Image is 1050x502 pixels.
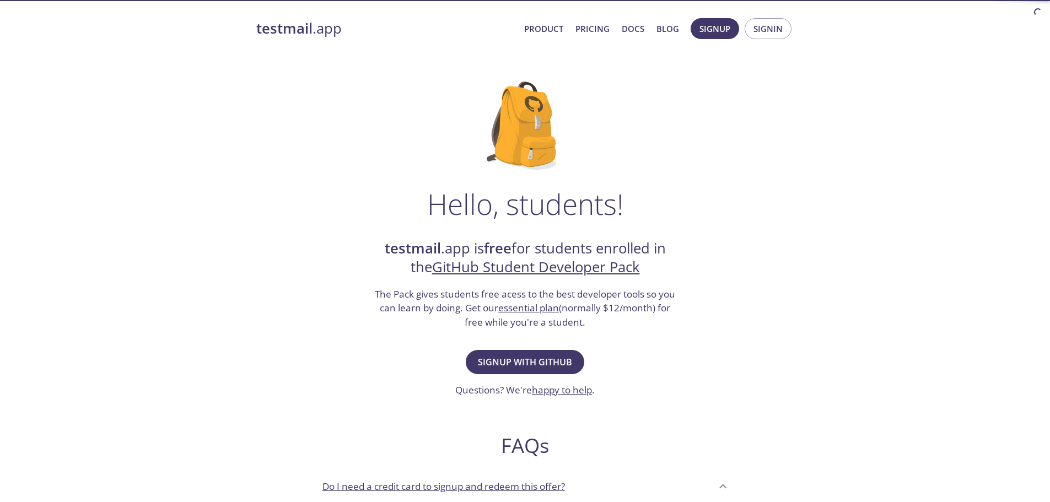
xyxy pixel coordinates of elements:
[314,433,737,458] h2: FAQs
[314,471,737,501] div: Do I need a credit card to signup and redeem this offer?
[699,21,730,36] span: Signup
[498,301,559,314] a: essential plan
[478,354,572,370] span: Signup with GitHub
[385,239,441,258] strong: testmail
[374,287,677,330] h3: The Pack gives students free acess to the best developer tools so you can learn by doing. Get our...
[466,350,584,374] button: Signup with GitHub
[374,239,677,277] h2: .app is for students enrolled in the
[455,383,595,397] h3: Questions? We're .
[256,19,313,38] strong: testmail
[532,384,592,396] a: happy to help
[432,257,640,277] a: GitHub Student Developer Pack
[622,21,644,36] a: Docs
[691,18,739,39] button: Signup
[524,21,563,36] a: Product
[256,19,515,38] a: testmail.app
[322,479,565,494] p: Do I need a credit card to signup and redeem this offer?
[745,18,791,39] button: Signin
[575,21,610,36] a: Pricing
[753,21,783,36] span: Signin
[427,187,623,220] h1: Hello, students!
[487,82,563,170] img: github-student-backpack.png
[656,21,679,36] a: Blog
[484,239,511,258] strong: free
